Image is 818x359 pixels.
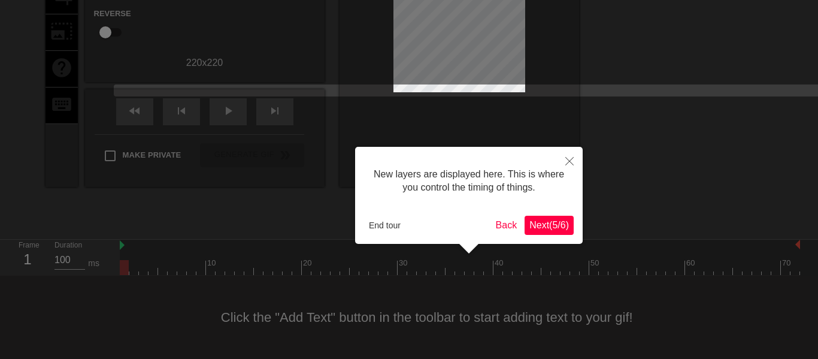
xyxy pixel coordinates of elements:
span: Next ( 5 / 6 ) [529,220,569,230]
button: Next [525,216,574,235]
button: Back [491,216,522,235]
button: Close [556,147,583,174]
div: New layers are displayed here. This is where you control the timing of things. [364,156,574,207]
button: End tour [364,216,405,234]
